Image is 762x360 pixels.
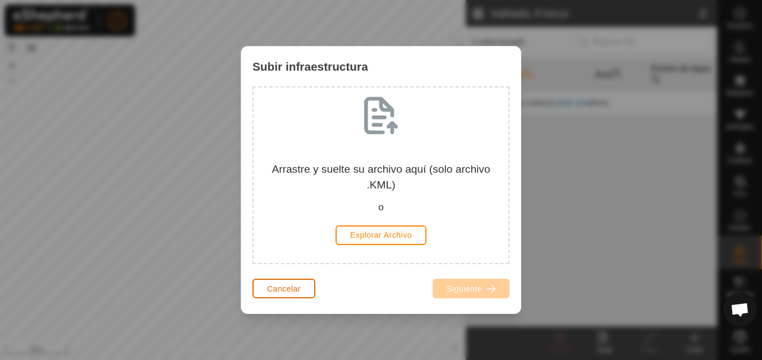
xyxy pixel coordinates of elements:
[253,58,368,75] span: Subir infraestructura
[267,284,301,293] span: Cancelar
[263,200,499,215] div: o
[433,279,509,298] button: Siguiente
[447,284,482,293] span: Siguiente
[263,161,499,215] div: Arrastre y suelte su archivo aquí (solo archivo .KML)
[336,225,426,245] button: Explorar Archivo
[350,230,412,239] span: Explorar Archivo
[253,279,315,298] button: Cancelar
[723,293,757,326] div: Chat abierto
